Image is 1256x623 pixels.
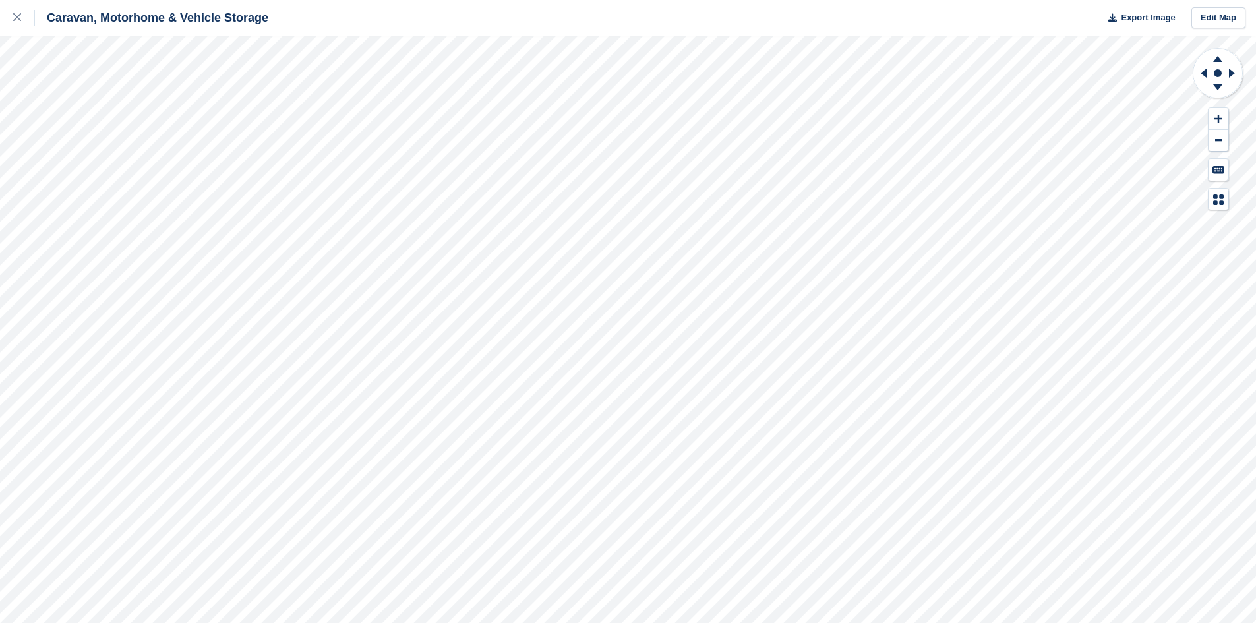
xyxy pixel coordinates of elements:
div: Caravan, Motorhome & Vehicle Storage [35,10,268,26]
span: Export Image [1121,11,1175,24]
button: Zoom Out [1209,130,1228,152]
button: Keyboard Shortcuts [1209,159,1228,181]
button: Zoom In [1209,108,1228,130]
button: Export Image [1100,7,1176,29]
button: Map Legend [1209,189,1228,210]
a: Edit Map [1191,7,1245,29]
